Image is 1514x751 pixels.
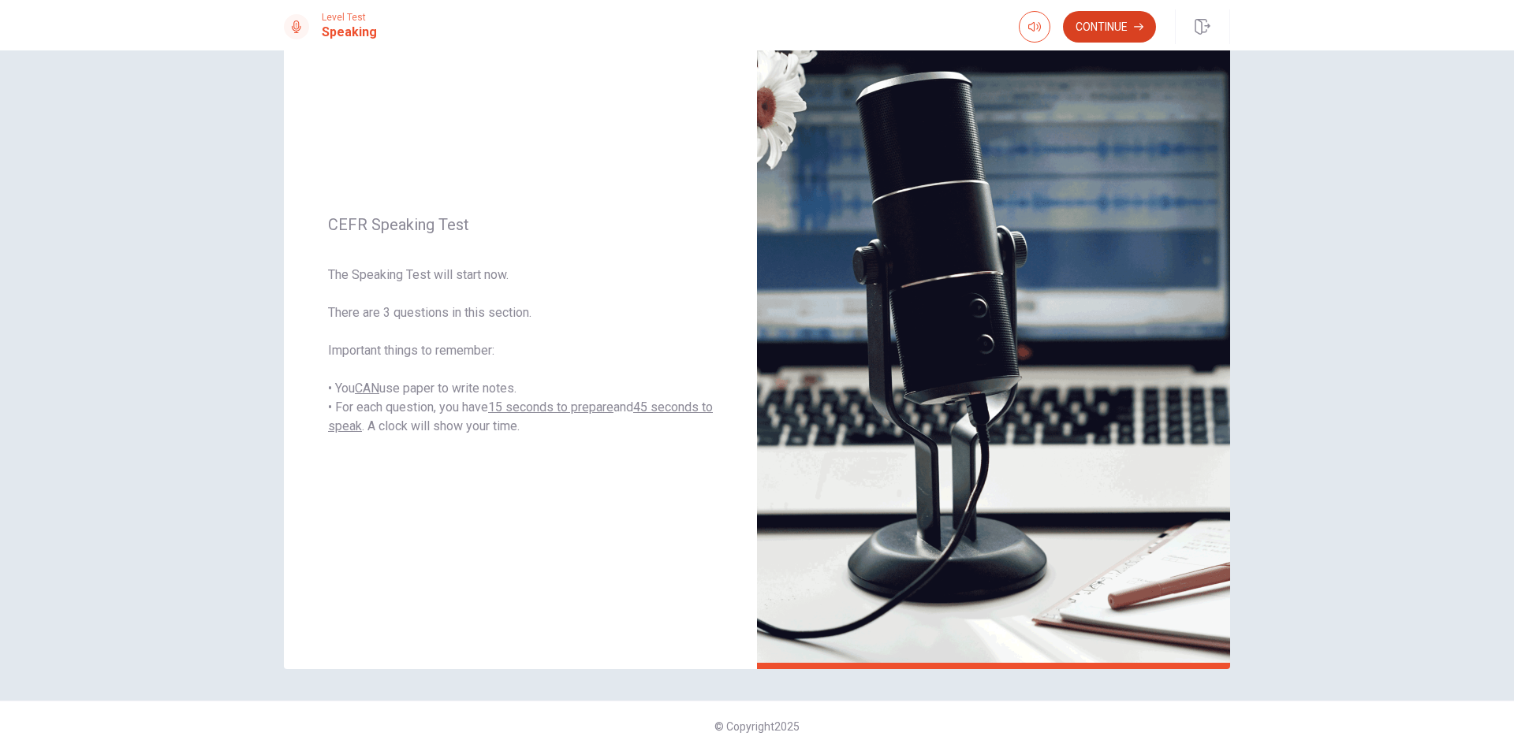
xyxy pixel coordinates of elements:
[328,266,713,436] span: The Speaking Test will start now. There are 3 questions in this section. Important things to reme...
[328,215,713,234] span: CEFR Speaking Test
[355,381,379,396] u: CAN
[322,12,377,23] span: Level Test
[488,400,613,415] u: 15 seconds to prepare
[322,23,377,42] h1: Speaking
[1063,11,1156,43] button: Continue
[714,720,800,733] span: © Copyright 2025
